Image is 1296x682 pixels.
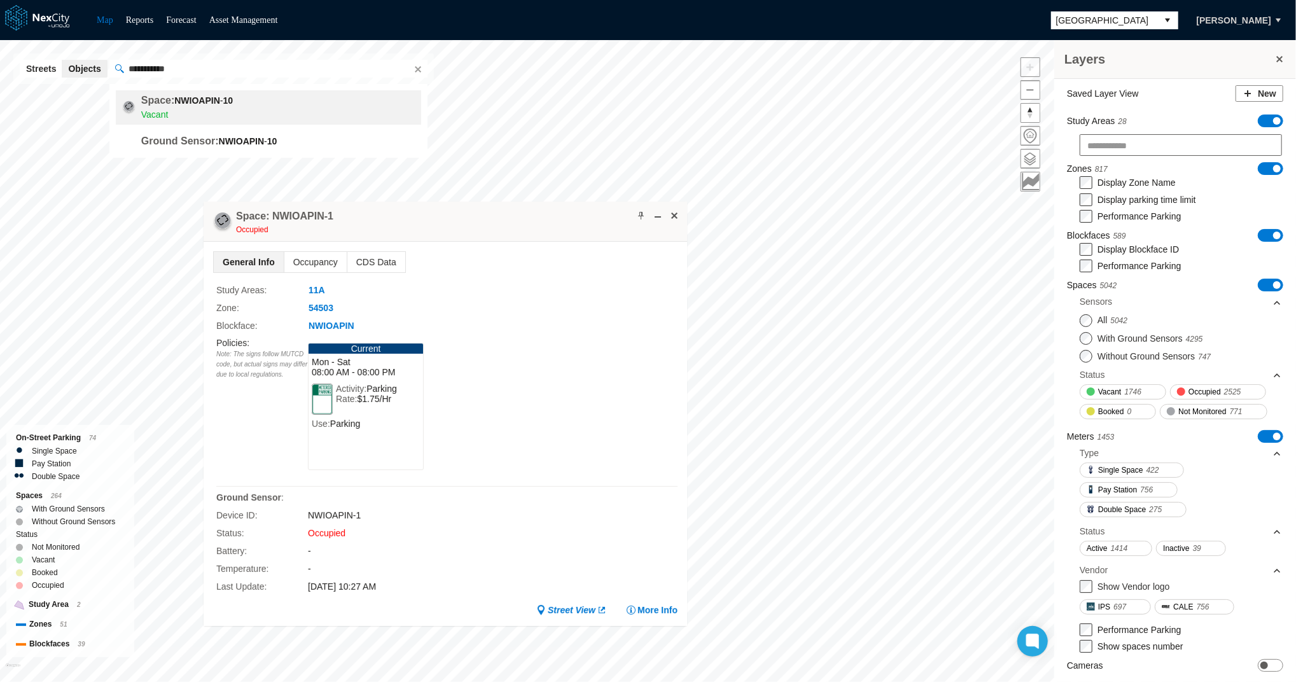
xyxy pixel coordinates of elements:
[1080,463,1184,478] button: Single Space422
[26,62,56,75] span: Streets
[16,618,125,631] div: Zones
[1080,541,1152,556] button: Active1414
[32,445,77,457] label: Single Space
[32,566,58,579] label: Booked
[216,562,308,576] label: Temperature :
[1095,165,1108,174] span: 817
[308,544,539,558] div: -
[267,136,277,146] b: 10
[1140,484,1153,496] span: 756
[1080,365,1282,384] div: Status
[78,641,85,648] span: 39
[32,470,80,483] label: Double Space
[236,209,333,223] h4: Double-click to make header text selectable
[60,621,67,628] span: 51
[216,301,308,315] label: Zone :
[223,95,233,106] b: 10
[16,598,125,611] div: Study Area
[1127,405,1132,418] span: 0
[1021,103,1040,123] button: Reset bearing to north
[1067,279,1117,292] label: Spaces
[174,95,220,106] b: NWIOAPIN
[16,637,125,651] div: Blockfaces
[32,503,105,515] label: With Ground Sensors
[330,419,359,429] span: Parking
[1021,172,1040,191] button: Key metrics
[1021,126,1040,146] button: Home
[1080,384,1166,400] button: Vacant1746
[308,284,326,297] button: 11A
[1080,522,1282,541] div: Status
[1097,625,1181,635] label: Performance Parking
[1158,11,1178,29] button: select
[366,384,396,394] span: Parking
[1067,430,1115,443] label: Meters
[216,492,281,503] b: Ground Sensor
[32,541,80,553] label: Not Monitored
[312,419,330,429] span: Use:
[1097,641,1183,651] label: Show spaces number
[1113,232,1126,240] span: 589
[1021,58,1040,76] span: Zoom in
[1098,386,1121,398] span: Vacant
[1097,211,1181,221] label: Performance Parking
[209,15,278,25] a: Asset Management
[1080,368,1105,381] div: Status
[236,209,333,236] div: Double-click to make header text selectable
[1236,85,1283,102] button: New
[1146,464,1159,477] span: 422
[1056,14,1153,27] span: [GEOGRAPHIC_DATA]
[410,62,423,75] button: Clear
[309,344,423,354] div: Current
[141,109,169,120] span: Vacant
[51,492,62,499] span: 264
[1197,14,1271,27] span: [PERSON_NAME]
[32,579,64,592] label: Occupied
[1160,404,1267,419] button: Not Monitored771
[1111,316,1128,325] span: 5042
[1118,117,1127,126] span: 28
[126,15,154,25] a: Reports
[1080,295,1112,308] div: Sensors
[308,528,345,538] span: Occupied
[1098,503,1146,516] span: Double Space
[1124,386,1141,398] span: 1746
[77,601,81,608] span: 2
[89,435,96,442] span: 74
[1163,542,1189,555] span: Inactive
[214,252,284,272] span: General Info
[32,553,55,566] label: Vacant
[1067,659,1103,672] label: Cameras
[1080,482,1178,498] button: Pay Station756
[32,515,115,528] label: Without Ground Sensors
[308,302,334,315] button: 54503
[166,15,196,25] a: Forecast
[216,544,308,558] label: Battery :
[62,60,107,78] button: Objects
[141,136,219,146] label: Ground Sensor:
[216,349,308,380] div: Note: The signs follow MUTCD code, but actual signs may differ due to local regulations.
[1113,601,1126,613] span: 697
[1097,314,1127,326] label: All
[1097,332,1203,345] label: With Ground Sensors
[1097,195,1196,205] label: Display parking time limit
[1080,525,1105,538] div: Status
[1098,464,1143,477] span: Single Space
[1111,542,1128,555] span: 1414
[1178,405,1226,418] span: Not Monitored
[1186,335,1203,344] span: 4295
[1021,104,1040,122] span: Reset bearing to north
[174,95,233,106] span: -
[336,384,366,394] span: Activity:
[216,338,249,348] label: Policies :
[219,136,265,146] b: NWIOAPIN
[16,431,125,445] div: On-Street Parking
[312,357,420,367] span: Mon - Sat
[1098,601,1110,613] span: IPS
[1170,384,1265,400] button: Occupied2525
[1080,404,1156,419] button: Booked0
[1149,503,1162,516] span: 275
[1097,350,1211,363] label: Without Ground Sensors
[216,508,308,522] label: Device ID :
[1080,560,1282,580] div: Vendor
